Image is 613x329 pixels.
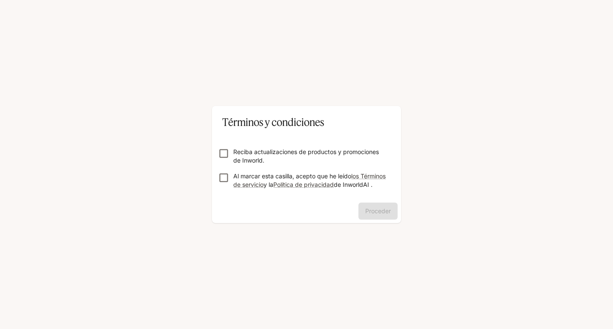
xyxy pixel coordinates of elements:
font: Reciba actualizaciones de productos y promociones de Inworld. [233,148,379,164]
font: de InworldAI . [334,181,372,188]
font: Términos y condiciones [222,116,324,129]
font: y la [264,181,273,188]
font: Al marcar esta casilla, acepto que he leído [233,172,351,180]
a: los Términos de servicio [233,172,386,188]
a: Política de privacidad [273,181,334,188]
